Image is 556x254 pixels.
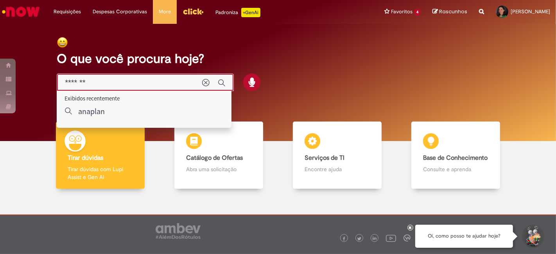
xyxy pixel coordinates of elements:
[278,122,396,189] a: Serviços de TI Encontre ajuda
[1,4,41,20] img: ServiceNow
[439,8,467,15] span: Rascunhos
[511,8,550,15] span: [PERSON_NAME]
[41,122,160,189] a: Tirar dúvidas Tirar dúvidas com Lupi Assist e Gen Ai
[423,154,488,162] b: Base de Conhecimento
[54,8,81,16] span: Requisições
[432,8,467,16] a: Rascunhos
[396,122,515,189] a: Base de Conhecimento Consulte e aprenda
[305,154,344,162] b: Serviços de TI
[57,52,499,66] h2: O que você procura hoje?
[183,5,204,17] img: click_logo_yellow_360x200.png
[68,154,103,162] b: Tirar dúvidas
[160,122,278,189] a: Catálogo de Ofertas Abra uma solicitação
[57,37,68,48] img: happy-face.png
[68,165,133,181] p: Tirar dúvidas com Lupi Assist e Gen Ai
[415,225,513,248] div: Oi, como posso te ajudar hoje?
[357,237,361,241] img: logo_footer_twitter.png
[186,154,243,162] b: Catálogo de Ofertas
[342,237,346,241] img: logo_footer_facebook.png
[156,223,201,239] img: logo_footer_ambev_rotulo_gray.png
[373,236,377,241] img: logo_footer_linkedin.png
[159,8,171,16] span: More
[521,225,544,248] button: Iniciar Conversa de Suporte
[414,9,421,16] span: 4
[305,165,370,173] p: Encontre ajuda
[93,8,147,16] span: Despesas Corporativas
[423,165,489,173] p: Consulte e aprenda
[391,8,413,16] span: Favoritos
[386,233,396,243] img: logo_footer_youtube.png
[215,8,260,17] div: Padroniza
[404,234,411,241] img: logo_footer_workplace.png
[241,8,260,17] p: +GenAi
[186,165,252,173] p: Abra uma solicitação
